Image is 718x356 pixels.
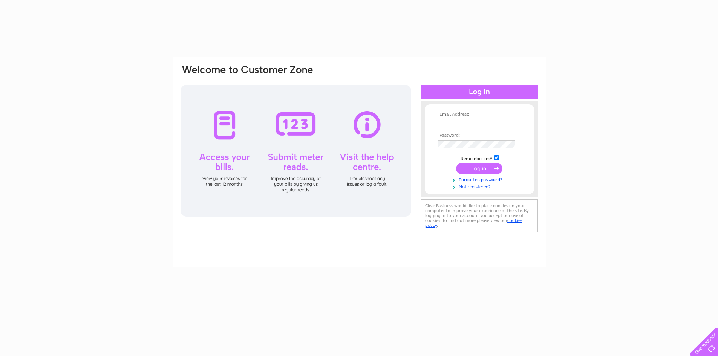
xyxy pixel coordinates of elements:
[438,183,523,190] a: Not registered?
[425,218,522,228] a: cookies policy
[436,154,523,162] td: Remember me?
[421,199,538,232] div: Clear Business would like to place cookies on your computer to improve your experience of the sit...
[438,176,523,183] a: Forgotten password?
[436,133,523,138] th: Password:
[456,163,502,174] input: Submit
[436,112,523,117] th: Email Address:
